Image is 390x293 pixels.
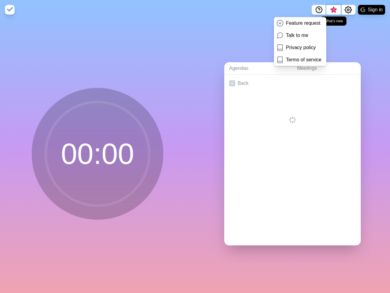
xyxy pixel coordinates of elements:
[360,7,365,12] img: google logo
[331,8,336,13] span: 3
[292,62,361,75] a: Meetings
[341,5,356,15] button: Settings
[286,32,308,39] p: Talk to me
[224,75,361,92] a: Back
[286,56,321,63] p: Terms of service
[326,5,341,15] button: What’s new
[224,62,292,75] a: Agendas
[274,17,326,29] a: Feature request
[274,42,326,54] a: Privacy policy
[312,5,326,15] button: Help
[358,5,385,15] button: Sign in
[286,20,321,27] p: Feature request
[5,5,15,15] img: timeblocks logo
[274,54,326,66] a: Terms of service
[286,44,316,51] p: Privacy policy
